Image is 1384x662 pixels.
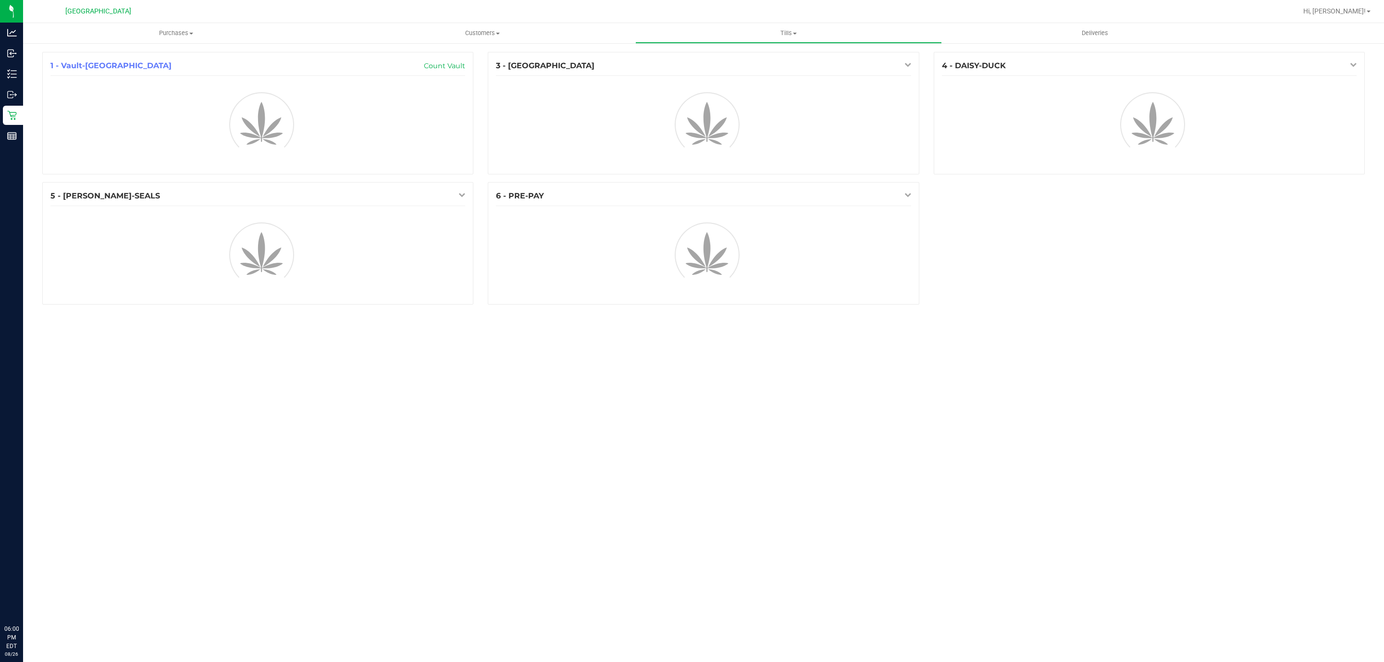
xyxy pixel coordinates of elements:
inline-svg: Retail [7,110,17,120]
span: Purchases [23,29,329,37]
inline-svg: Outbound [7,90,17,99]
span: 5 - [PERSON_NAME]-SEALS [50,191,160,200]
span: Tills [636,29,941,37]
span: Hi, [PERSON_NAME]! [1303,7,1366,15]
a: Count Vault [424,61,465,70]
span: [GEOGRAPHIC_DATA] [65,7,131,15]
p: 08/26 [4,650,19,658]
a: Customers [329,23,635,43]
span: Customers [330,29,635,37]
inline-svg: Analytics [7,28,17,37]
span: 3 - [GEOGRAPHIC_DATA] [496,61,594,70]
a: Deliveries [942,23,1248,43]
span: 6 - PRE-PAY [496,191,544,200]
p: 06:00 PM EDT [4,625,19,650]
inline-svg: Inventory [7,69,17,79]
inline-svg: Reports [7,131,17,141]
span: 4 - DAISY-DUCK [942,61,1006,70]
a: Purchases [23,23,329,43]
span: 1 - Vault-[GEOGRAPHIC_DATA] [50,61,172,70]
a: Tills [635,23,941,43]
inline-svg: Inbound [7,49,17,58]
span: Deliveries [1069,29,1121,37]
